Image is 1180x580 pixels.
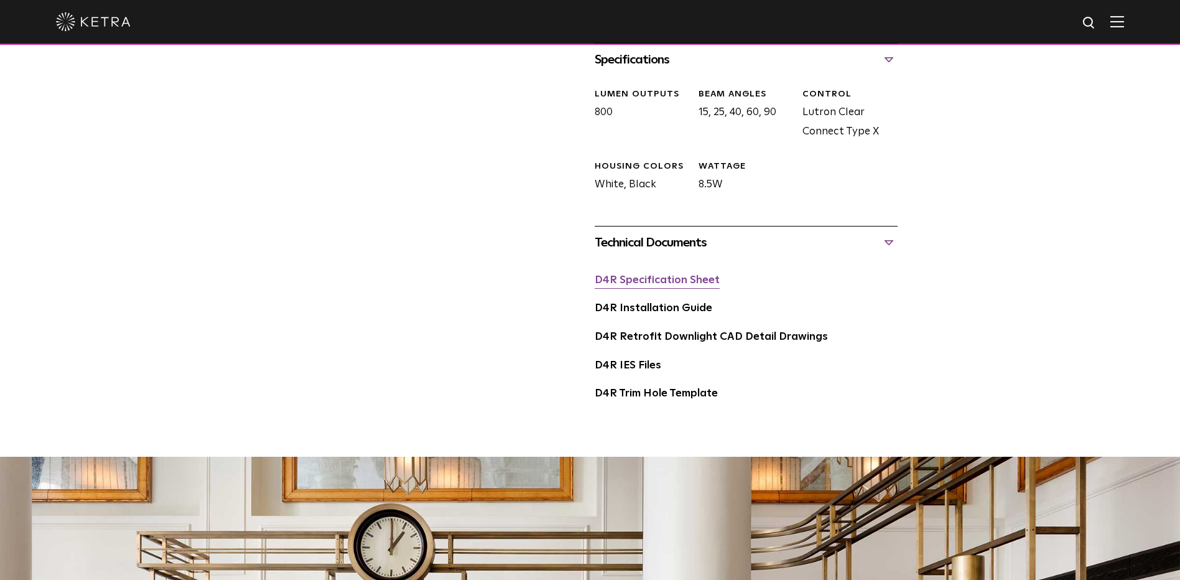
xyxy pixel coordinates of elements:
[595,233,898,253] div: Technical Documents
[595,332,828,342] a: D4R Retrofit Downlight CAD Detail Drawings
[595,161,689,173] div: HOUSING COLORS
[595,360,661,371] a: D4R IES Files
[595,303,712,314] a: D4R Installation Guide
[1110,16,1124,27] img: Hamburger%20Nav.svg
[595,388,718,399] a: D4R Trim Hole Template
[585,88,689,142] div: 800
[699,161,793,173] div: WATTAGE
[689,161,793,195] div: 8.5W
[689,88,793,142] div: 15, 25, 40, 60, 90
[585,161,689,195] div: White, Black
[56,12,131,31] img: ketra-logo-2019-white
[699,88,793,101] div: Beam Angles
[595,88,689,101] div: LUMEN OUTPUTS
[595,50,898,70] div: Specifications
[595,275,720,286] a: D4R Specification Sheet
[802,88,897,101] div: CONTROL
[793,88,897,142] div: Lutron Clear Connect Type X
[1082,16,1097,31] img: search icon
